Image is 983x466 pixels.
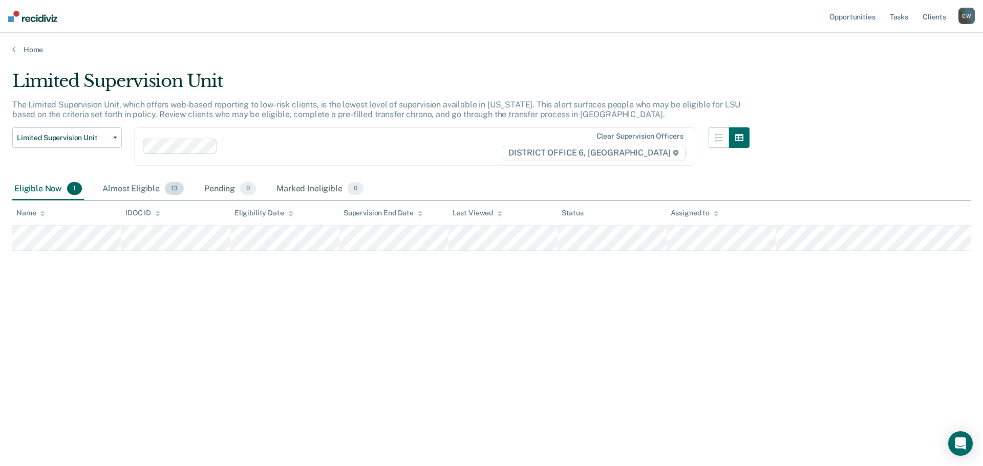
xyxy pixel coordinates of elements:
[502,145,686,161] span: DISTRICT OFFICE 6, [GEOGRAPHIC_DATA]
[100,178,186,201] div: Almost Eligible13
[125,209,160,217] div: IDOC ID
[958,8,975,24] div: C W
[202,178,258,201] div: Pending0
[596,132,683,141] div: Clear supervision officers
[240,182,256,195] span: 0
[165,182,184,195] span: 13
[12,178,84,201] div: Eligible Now1
[344,209,423,217] div: Supervision End Date
[12,100,740,119] p: The Limited Supervision Unit, which offers web-based reporting to low-risk clients, is the lowest...
[274,178,366,201] div: Marked Ineligible0
[16,209,45,217] div: Name
[453,209,502,217] div: Last Viewed
[348,182,364,195] span: 0
[671,209,719,217] div: Assigned to
[17,134,109,142] span: Limited Supervision Unit
[12,71,750,100] div: Limited Supervision Unit
[958,8,975,24] button: CW
[12,45,971,54] a: Home
[234,209,293,217] div: Eligibility Date
[948,431,973,456] div: Open Intercom Messenger
[67,182,82,195] span: 1
[562,209,584,217] div: Status
[12,127,122,148] button: Limited Supervision Unit
[8,11,57,22] img: Recidiviz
